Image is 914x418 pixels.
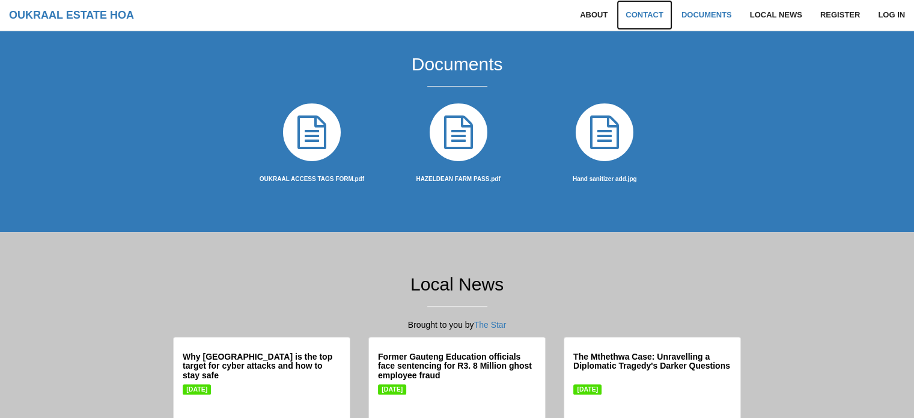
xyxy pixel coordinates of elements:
a: OUKRAAL ACCESS TAGS FORM.pdf [260,171,364,183]
a: HAZELDEAN FARM PASS.pdf [416,171,500,183]
span: [DATE] [378,384,406,395]
h5: Why [GEOGRAPHIC_DATA] is the top target for cyber attacks and how to stay safe [183,352,341,377]
i: HAZELDEAN FARM // COWHOUSE NOTICE [425,99,492,166]
i: Hand sanitizers for sale [571,99,638,166]
p: Brought to you by [173,319,741,331]
a: Hand sanitizer add.jpg [573,171,637,183]
h2: Documents [173,54,741,74]
h5: Former Gauteng Education officials face sentencing for R3. 8 Million ghost employee fraud [378,352,536,377]
span: [DATE] [183,384,211,395]
h2: Local News [173,274,741,294]
a: The Star [474,320,507,330]
h5: The Mthethwa Case: Unravelling a Diplomatic Tragedy's Darker Questions [573,352,731,377]
span: [DATE] [573,384,602,395]
i: ACCESS APPLICATION FORM [278,99,346,166]
strong: ACCESS APPLICATION FORM [260,176,364,182]
strong: HAZELDEAN FARM // COWHOUSE NOTICE [416,176,500,182]
strong: Hand sanitizers for sale [573,176,637,182]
